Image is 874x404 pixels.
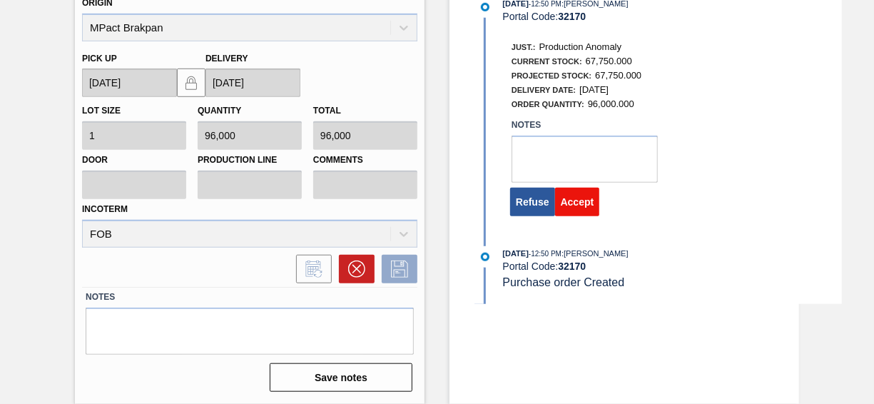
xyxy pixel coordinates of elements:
span: Production Anomaly [539,41,622,52]
div: Cancel Order [332,255,375,283]
span: Current Stock: [512,57,582,66]
span: 67,750.000 [595,70,641,81]
strong: 32170 [558,261,586,272]
img: atual [481,253,489,261]
span: [DATE] [579,84,609,95]
button: Save notes [270,363,412,392]
span: 96,000.000 [588,99,634,109]
span: Delivery Date: [512,86,576,94]
span: : [PERSON_NAME] [562,249,629,258]
span: - 12:50 PM [529,250,562,258]
button: Refuse [510,188,555,216]
label: Incoterm [82,204,128,214]
label: Notes [512,115,658,136]
label: Door [82,150,186,171]
input: mm/dd/yyyy [82,69,177,97]
label: Lot size [82,106,121,116]
span: 67,750.000 [586,56,632,66]
span: Just.: [512,43,536,51]
button: Accept [555,188,600,216]
label: Notes [86,287,414,308]
label: Delivery [205,54,248,64]
span: [DATE] [503,249,529,258]
div: Portal Code: [503,261,842,272]
button: locked [177,69,205,97]
div: Inform order change [289,255,332,283]
label: Comments [313,150,417,171]
label: Total [313,106,341,116]
img: locked [183,74,200,91]
div: Save Order [375,255,417,283]
span: Order Quantity: [512,100,584,108]
label: Production Line [198,150,302,171]
img: atual [481,3,489,11]
strong: 32170 [558,11,586,22]
label: Pick up [82,54,117,64]
input: mm/dd/yyyy [205,69,300,97]
div: Portal Code: [503,11,842,22]
label: Quantity [198,106,241,116]
span: Projected Stock: [512,71,591,80]
span: Purchase order Created [503,276,625,288]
